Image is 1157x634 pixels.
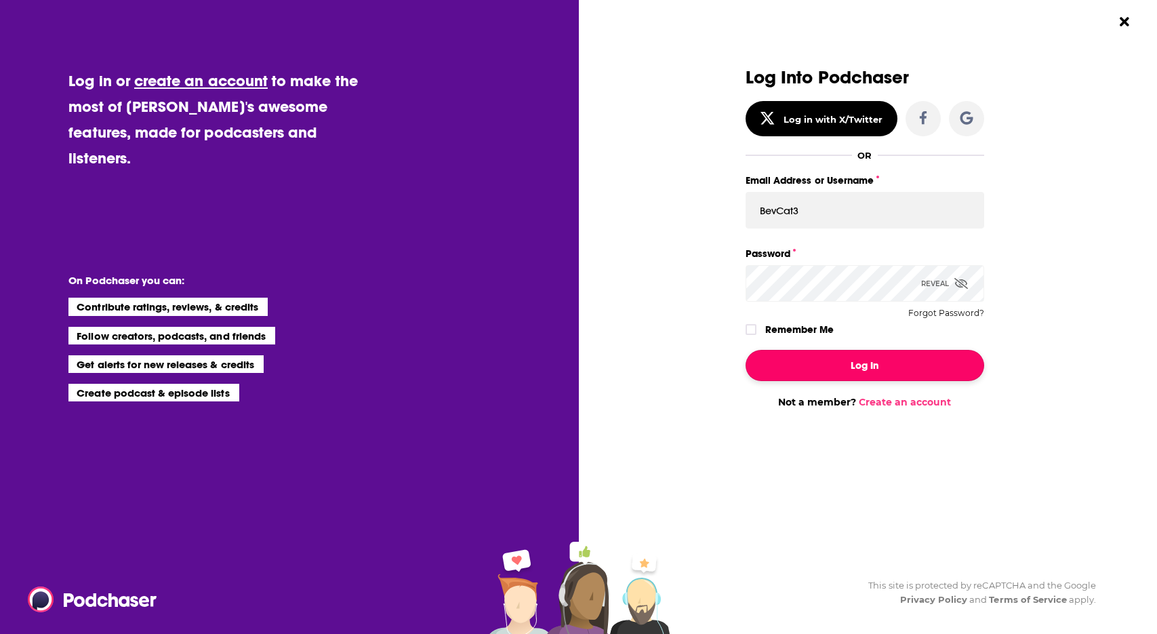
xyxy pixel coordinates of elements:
[28,587,147,612] a: Podchaser - Follow, Share and Rate Podcasts
[859,396,951,408] a: Create an account
[68,327,275,344] li: Follow creators, podcasts, and friends
[857,578,1096,607] div: This site is protected by reCAPTCHA and the Google and apply.
[134,71,268,90] a: create an account
[908,309,984,318] button: Forgot Password?
[68,298,268,315] li: Contribute ratings, reviews, & credits
[746,172,984,189] label: Email Address or Username
[784,114,883,125] div: Log in with X/Twitter
[765,321,834,338] label: Remember Me
[746,101,897,136] button: Log in with X/Twitter
[746,245,984,262] label: Password
[746,68,984,87] h3: Log Into Podchaser
[900,594,968,605] a: Privacy Policy
[746,192,984,229] input: Email Address or Username
[857,150,872,161] div: OR
[68,355,263,373] li: Get alerts for new releases & credits
[68,384,239,401] li: Create podcast & episode lists
[28,587,158,612] img: Podchaser - Follow, Share and Rate Podcasts
[989,594,1067,605] a: Terms of Service
[68,274,340,287] li: On Podchaser you can:
[1112,9,1137,35] button: Close Button
[921,265,968,302] div: Reveal
[746,396,984,408] div: Not a member?
[746,350,984,381] button: Log In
